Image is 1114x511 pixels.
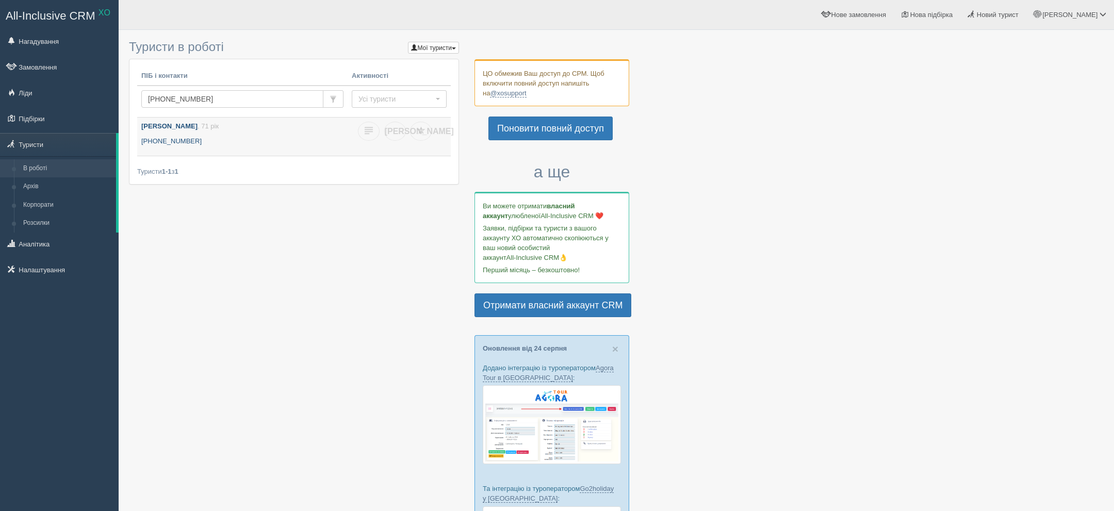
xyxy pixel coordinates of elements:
[137,67,348,86] th: ПІБ і контакти
[19,196,116,215] a: Корпорати
[1042,11,1097,19] span: [PERSON_NAME]
[483,344,567,352] a: Оновлення від 24 серпня
[910,11,953,19] span: Нова підбірка
[612,343,618,355] span: ×
[506,254,568,261] span: All-Inclusive CRM👌
[612,343,618,354] button: Close
[483,201,621,221] p: Ви можете отримати улюбленої
[137,118,348,156] a: [PERSON_NAME], 71 рік [PHONE_NUMBER]
[977,11,1019,19] span: Новий турист
[175,168,178,175] b: 1
[19,159,116,178] a: В роботі
[483,265,621,275] p: Перший місяць – безкоштовно!
[6,9,95,22] span: All-Inclusive CRM
[474,59,629,106] div: ЦО обмежив Ваш доступ до СРМ. Щоб включити повний доступ напишіть на
[348,67,451,86] th: Активності
[831,11,886,19] span: Нове замовлення
[19,177,116,196] a: Архів
[99,8,110,17] sup: XO
[352,90,447,108] button: Усі туристи
[385,127,454,136] span: [PERSON_NAME]
[488,117,613,140] a: Поновити повний доступ
[540,212,603,220] span: All-Inclusive CRM ❤️
[483,385,621,464] img: agora-tour-%D0%B7%D0%B0%D1%8F%D0%B2%D0%BA%D0%B8-%D1%81%D1%80%D0%BC-%D0%B4%D0%BB%D1%8F-%D1%82%D1%8...
[137,167,451,176] div: Туристи з
[141,122,198,130] b: [PERSON_NAME]
[129,40,224,54] span: Туристи в роботі
[384,122,406,141] a: [PERSON_NAME]
[474,163,629,181] h3: а ще
[483,364,614,382] a: Agora Tour в [GEOGRAPHIC_DATA]
[162,168,172,175] b: 1-1
[483,484,621,503] p: Та інтеграцію із туроператором :
[483,363,621,383] p: Додано інтеграцію із туроператором :
[408,42,459,54] button: Мої туристи
[141,137,343,146] p: [PHONE_NUMBER]
[358,94,433,104] span: Усі туристи
[483,202,575,220] b: власний аккаунт
[474,293,631,317] a: Отримати власний аккаунт CRM
[1,1,118,29] a: All-Inclusive CRM XO
[141,90,323,108] input: Пошук за ПІБ, паспортом або контактами
[198,122,219,130] span: , 71 рік
[19,214,116,233] a: Розсилки
[490,89,526,97] a: @xosupport
[483,223,621,262] p: Заявки, підбірки та туристи з вашого аккаунту ХО автоматично скопіюються у ваш новий особистий ак...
